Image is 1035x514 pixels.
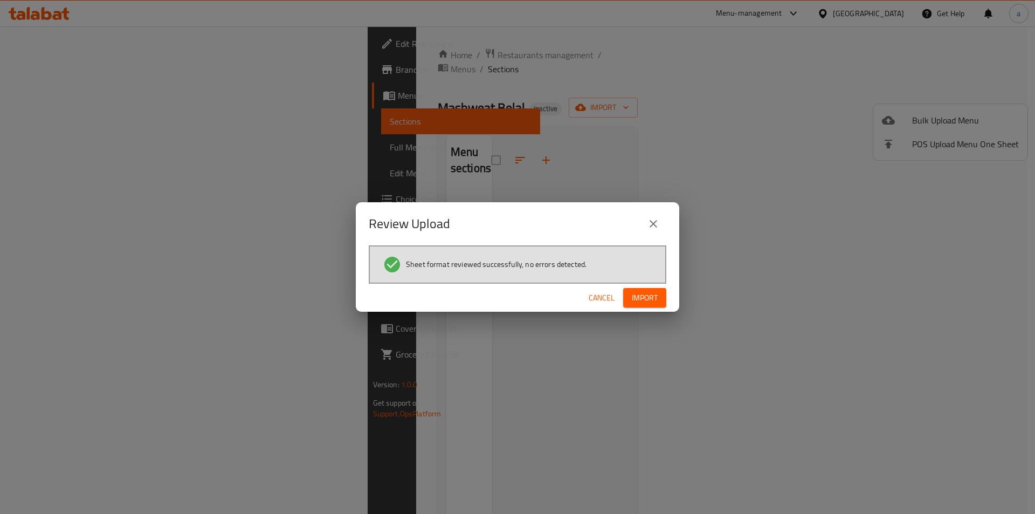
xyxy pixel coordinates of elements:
[369,215,450,232] h2: Review Upload
[623,288,666,308] button: Import
[632,291,658,305] span: Import
[640,211,666,237] button: close
[406,259,586,270] span: Sheet format reviewed successfully, no errors detected.
[584,288,619,308] button: Cancel
[589,291,615,305] span: Cancel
